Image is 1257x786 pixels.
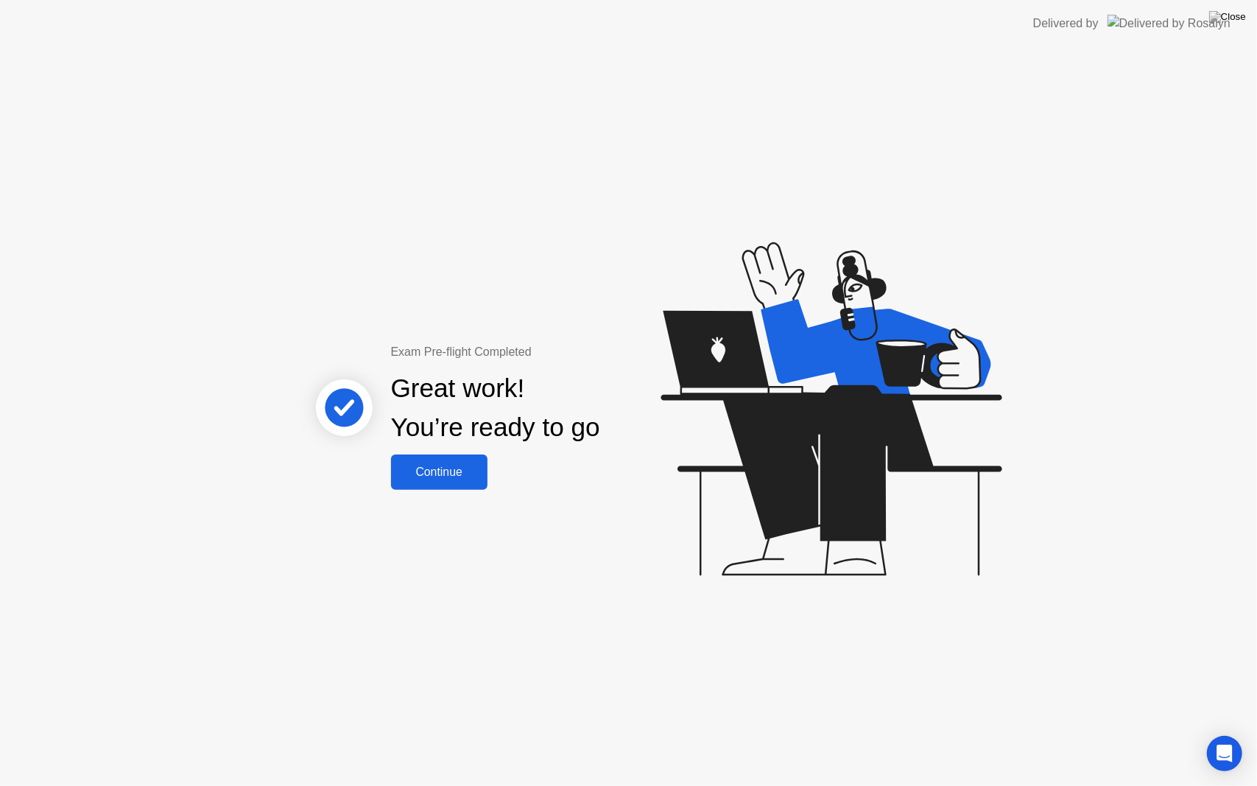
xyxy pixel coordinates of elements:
[1108,15,1230,32] img: Delivered by Rosalyn
[1033,15,1099,32] div: Delivered by
[391,369,600,447] div: Great work! You’re ready to go
[391,343,695,361] div: Exam Pre-flight Completed
[1209,11,1246,23] img: Close
[391,455,487,490] button: Continue
[1207,736,1242,771] div: Open Intercom Messenger
[395,466,483,479] div: Continue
